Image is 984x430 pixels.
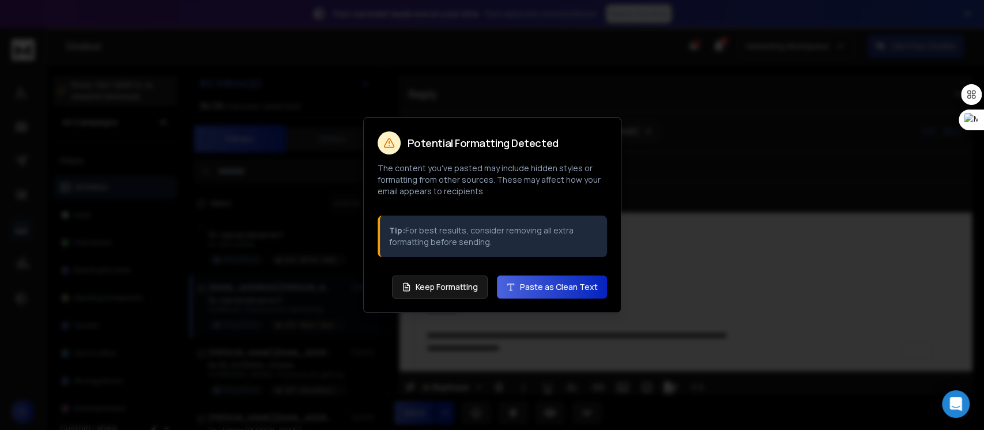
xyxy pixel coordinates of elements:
[378,163,607,197] p: The content you've pasted may include hidden styles or formatting from other sources. These may a...
[389,225,598,248] p: For best results, consider removing all extra formatting before sending.
[497,276,607,299] button: Paste as Clean Text
[942,390,970,418] div: Open Intercom Messenger
[392,276,488,299] button: Keep Formatting
[408,138,559,148] h2: Potential Formatting Detected
[389,225,405,236] strong: Tip:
